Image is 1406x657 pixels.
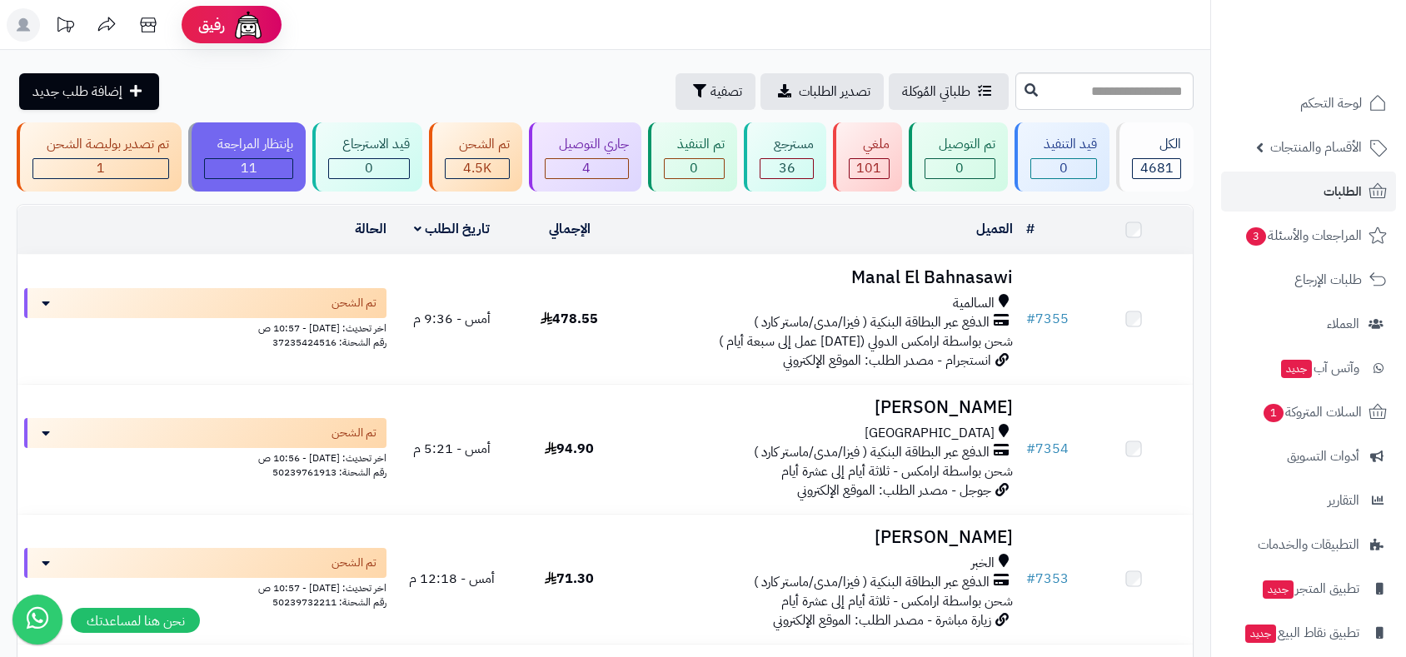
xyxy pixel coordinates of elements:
a: الطلبات [1221,172,1396,212]
span: التقارير [1328,489,1359,512]
a: قيد الاسترجاع 0 [309,122,426,192]
a: قيد التنفيذ 0 [1011,122,1114,192]
span: جديد [1245,625,1276,643]
a: جاري التوصيل 4 [526,122,645,192]
div: تم التنفيذ [664,135,725,154]
span: 94.90 [545,439,594,459]
span: تم الشحن [332,555,376,571]
div: الكل [1132,135,1181,154]
span: وآتس آب [1279,356,1359,380]
span: شحن بواسطة ارامكس - ثلاثة أيام إلى عشرة أيام [781,591,1013,611]
div: 36 [760,159,813,178]
span: إضافة طلب جديد [32,82,122,102]
div: جاري التوصيل [545,135,629,154]
a: العملاء [1221,304,1396,344]
span: انستجرام - مصدر الطلب: الموقع الإلكتروني [783,351,991,371]
span: السلات المتروكة [1262,401,1362,424]
a: # [1026,219,1035,239]
span: أمس - 9:36 م [413,309,491,329]
img: logo-2.png [1293,39,1390,74]
span: 0 [365,158,373,178]
a: #7353 [1026,569,1069,589]
span: 3 [1246,227,1266,246]
span: تطبيق المتجر [1261,577,1359,600]
div: 0 [1031,159,1097,178]
a: التطبيقات والخدمات [1221,525,1396,565]
span: المراجعات والأسئلة [1244,224,1362,247]
span: 1 [97,158,105,178]
span: التطبيقات والخدمات [1258,533,1359,556]
div: 1 [33,159,168,178]
span: رقم الشحنة: 37235424516 [272,335,386,350]
a: تطبيق نقاط البيعجديد [1221,613,1396,653]
h3: [PERSON_NAME] [635,528,1013,547]
span: 0 [690,158,698,178]
span: 11 [241,158,257,178]
span: 71.30 [545,569,594,589]
a: بإنتظار المراجعة 11 [185,122,310,192]
a: تم تصدير بوليصة الشحن 1 [13,122,185,192]
span: شحن بواسطة ارامكس - ثلاثة أيام إلى عشرة أيام [781,461,1013,481]
a: ملغي 101 [830,122,905,192]
div: بإنتظار المراجعة [204,135,294,154]
span: [GEOGRAPHIC_DATA] [865,424,995,443]
a: تصدير الطلبات [760,73,884,110]
span: 101 [856,158,881,178]
a: تحديثات المنصة [44,8,86,46]
div: 0 [329,159,409,178]
span: 4 [582,158,591,178]
div: تم تصدير بوليصة الشحن [32,135,169,154]
a: تم الشحن 4.5K [426,122,526,192]
a: السلات المتروكة1 [1221,392,1396,432]
h3: [PERSON_NAME] [635,398,1013,417]
span: أمس - 12:18 م [409,569,495,589]
span: # [1026,309,1035,329]
a: لوحة التحكم [1221,83,1396,123]
a: مسترجع 36 [740,122,830,192]
span: تصفية [710,82,742,102]
div: 101 [850,159,889,178]
a: #7355 [1026,309,1069,329]
span: أدوات التسويق [1287,445,1359,468]
span: الدفع عبر البطاقة البنكية ( فيزا/مدى/ماستر كارد ) [754,573,990,592]
button: تصفية [676,73,755,110]
span: جوجل - مصدر الطلب: الموقع الإلكتروني [797,480,991,500]
span: لوحة التحكم [1300,92,1362,115]
span: رقم الشحنة: 50239732211 [272,595,386,610]
span: شحن بواسطة ارامكس الدولي ([DATE] عمل إلى سبعة أيام ) [719,331,1013,351]
a: #7354 [1026,439,1069,459]
a: إضافة طلب جديد [19,73,159,110]
a: وآتس آبجديد [1221,348,1396,388]
span: العملاء [1327,312,1359,336]
span: طلباتي المُوكلة [902,82,970,102]
span: الدفع عبر البطاقة البنكية ( فيزا/مدى/ماستر كارد ) [754,313,990,332]
a: تطبيق المتجرجديد [1221,569,1396,609]
span: جديد [1263,580,1294,599]
span: طلبات الإرجاع [1294,268,1362,291]
span: أمس - 5:21 م [413,439,491,459]
a: العميل [976,219,1013,239]
span: الخبر [971,554,995,573]
span: 4.5K [463,158,491,178]
span: # [1026,569,1035,589]
div: تم التوصيل [925,135,995,154]
div: تم الشحن [445,135,510,154]
a: تاريخ الطلب [414,219,490,239]
a: المراجعات والأسئلة3 [1221,216,1396,256]
span: تصدير الطلبات [799,82,870,102]
span: جديد [1281,360,1312,378]
span: # [1026,439,1035,459]
span: تم الشحن [332,295,376,311]
div: اخر تحديث: [DATE] - 10:57 ص [24,578,386,595]
span: 1 [1264,404,1284,422]
span: 0 [1059,158,1068,178]
a: طلباتي المُوكلة [889,73,1009,110]
span: 0 [955,158,964,178]
a: تم التوصيل 0 [905,122,1011,192]
a: التقارير [1221,480,1396,520]
span: رقم الشحنة: 50239761913 [272,465,386,480]
div: 4 [546,159,628,178]
div: قيد الاسترجاع [328,135,410,154]
span: 4681 [1140,158,1174,178]
span: الدفع عبر البطاقة البنكية ( فيزا/مدى/ماستر كارد ) [754,443,990,462]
